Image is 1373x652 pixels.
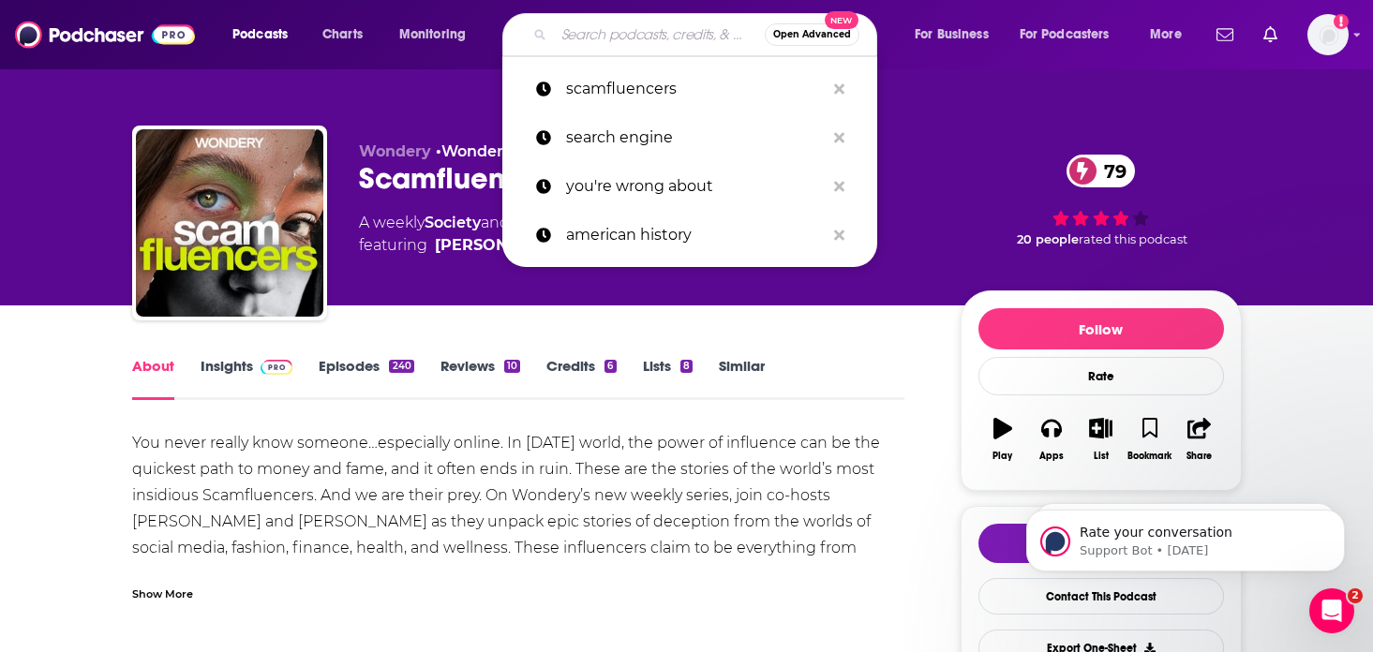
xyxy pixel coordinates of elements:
img: Scamfluencers [136,129,323,317]
span: Logged in as bellagibb [1307,14,1349,55]
a: Similar [719,357,765,400]
a: Society [425,214,481,231]
button: open menu [219,20,312,50]
span: featuring [359,234,747,257]
a: 79 [1067,155,1136,187]
span: • [436,142,512,160]
button: Apps [1027,406,1076,473]
span: Open Advanced [773,30,851,39]
iframe: Intercom notifications message [998,470,1373,601]
span: Monitoring [399,22,466,48]
p: search engine [566,113,825,162]
button: Share [1174,406,1223,473]
span: Charts [322,22,363,48]
span: New [825,11,858,29]
button: Bookmark [1126,406,1174,473]
button: Play [978,406,1027,473]
div: Play [992,451,1012,462]
a: Show notifications dropdown [1256,19,1285,51]
span: For Business [915,22,989,48]
span: 79 [1085,155,1136,187]
div: 8 [680,360,693,373]
a: search engine [502,113,877,162]
div: 79 20 peoplerated this podcast [961,142,1242,259]
button: open menu [902,20,1012,50]
div: 6 [604,360,616,373]
button: Show profile menu [1307,14,1349,55]
img: User Profile [1307,14,1349,55]
span: 20 people [1017,232,1079,246]
span: Podcasts [232,22,288,48]
a: Charts [310,20,374,50]
button: Open AdvancedNew [765,23,859,46]
div: Rate [978,357,1224,395]
a: american history [502,211,877,259]
a: Episodes240 [319,357,413,400]
input: Search podcasts, credits, & more... [554,20,765,50]
iframe: Intercom live chat [1309,588,1354,633]
button: Follow [978,308,1224,349]
span: For Podcasters [1020,22,1110,48]
a: Show notifications dropdown [1209,19,1241,51]
button: open menu [386,20,490,50]
a: InsightsPodchaser Pro [201,357,293,400]
div: Bookmark [1127,451,1172,462]
div: Apps [1039,451,1064,462]
a: Lists8 [643,357,693,400]
a: Sarah Hagi [435,234,569,257]
img: Podchaser Pro [261,360,293,375]
a: Wondery [441,142,512,160]
a: Credits6 [546,357,616,400]
div: Search podcasts, credits, & more... [520,13,895,56]
button: open menu [1137,20,1205,50]
a: you're wrong about [502,162,877,211]
button: tell me why sparkleTell Me Why [978,524,1224,563]
a: About [132,357,174,400]
p: american history [566,211,825,259]
p: you're wrong about [566,162,825,211]
span: rated this podcast [1079,232,1187,246]
span: Wondery [359,142,431,160]
p: scamfluencers [566,65,825,113]
svg: Add a profile image [1334,14,1349,29]
img: Podchaser - Follow, Share and Rate Podcasts [15,17,195,52]
span: and [481,214,510,231]
div: Share [1186,451,1212,462]
div: 240 [389,360,413,373]
div: A weekly podcast [359,212,747,257]
a: scamfluencers [502,65,877,113]
button: List [1076,406,1125,473]
a: Reviews10 [440,357,520,400]
div: 10 [504,360,520,373]
span: More [1150,22,1182,48]
button: open menu [1007,20,1137,50]
span: 2 [1348,588,1363,603]
a: Contact This Podcast [978,578,1224,615]
div: List [1094,451,1109,462]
